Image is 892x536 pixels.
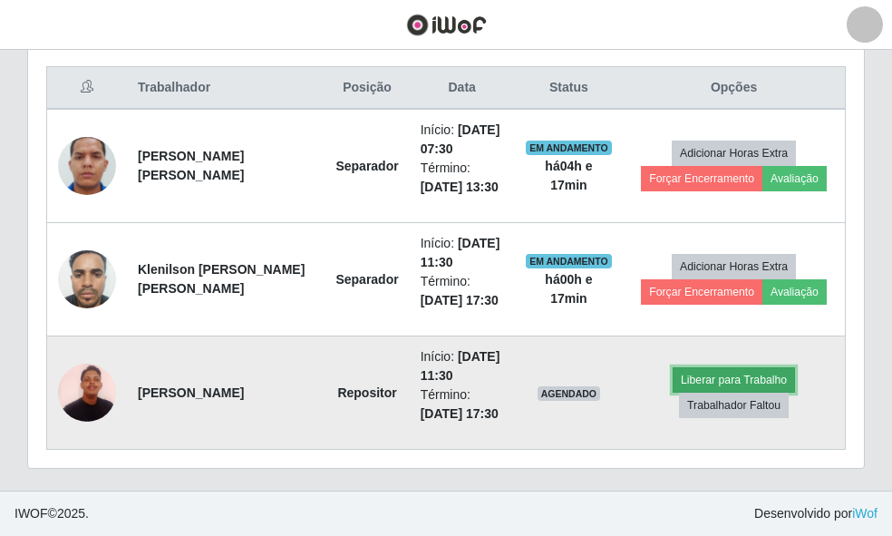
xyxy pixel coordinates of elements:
button: Forçar Encerramento [641,279,762,305]
time: [DATE] 13:30 [421,180,499,194]
button: Adicionar Horas Extra [672,141,796,166]
strong: [PERSON_NAME] [138,385,244,400]
strong: Repositor [337,385,396,400]
th: Posição [325,67,409,110]
img: 1735509810384.jpeg [58,240,116,317]
strong: há 04 h e 17 min [545,159,592,192]
th: Trabalhador [127,67,325,110]
a: iWof [852,506,877,521]
time: [DATE] 07:30 [421,122,500,156]
strong: [PERSON_NAME] [PERSON_NAME] [138,149,244,182]
time: [DATE] 17:30 [421,293,499,307]
th: Status [515,67,623,110]
button: Avaliação [762,279,827,305]
button: Forçar Encerramento [641,166,762,191]
th: Opções [623,67,845,110]
img: 1739110022249.jpeg [58,354,116,431]
li: Início: [421,347,504,385]
button: Liberar para Trabalho [673,367,795,393]
span: Desenvolvido por [754,504,877,523]
img: CoreUI Logo [406,14,487,36]
time: [DATE] 17:30 [421,406,499,421]
button: Adicionar Horas Extra [672,254,796,279]
img: 1725122073458.jpeg [58,102,116,230]
li: Início: [421,234,504,272]
span: © 2025 . [15,504,89,523]
strong: há 00 h e 17 min [545,272,592,306]
span: IWOF [15,506,48,521]
time: [DATE] 11:30 [421,236,500,269]
li: Término: [421,385,504,424]
strong: Separador [335,272,398,287]
button: Trabalhador Faltou [679,393,789,418]
strong: Separador [335,159,398,173]
time: [DATE] 11:30 [421,349,500,383]
li: Término: [421,159,504,197]
span: EM ANDAMENTO [526,141,612,155]
span: AGENDADO [538,386,601,401]
strong: Klenilson [PERSON_NAME] [PERSON_NAME] [138,262,305,296]
button: Avaliação [762,166,827,191]
span: EM ANDAMENTO [526,254,612,268]
li: Início: [421,121,504,159]
li: Término: [421,272,504,310]
th: Data [410,67,515,110]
